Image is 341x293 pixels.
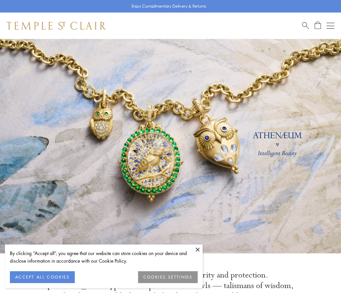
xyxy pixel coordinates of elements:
[315,21,321,30] a: Open Shopping Bag
[131,3,206,10] p: Enjoy Complimentary Delivery & Returns
[10,271,75,283] button: ACCEPT ALL COOKIES
[327,22,334,30] button: Open navigation
[10,249,198,265] div: By clicking “Accept all”, you agree that our website can store cookies on your device and disclos...
[138,271,198,283] button: COOKIES SETTINGS
[302,21,309,30] a: Search
[7,22,106,30] img: Temple St. Clair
